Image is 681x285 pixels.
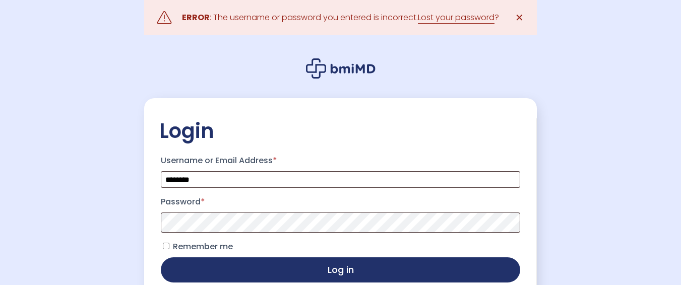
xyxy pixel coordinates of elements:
label: Password [161,194,520,210]
h2: Login [159,118,522,144]
label: Username or Email Address [161,153,520,169]
a: Lost your password [418,12,494,24]
input: Remember me [163,243,169,249]
span: Remember me [173,241,233,252]
div: : The username or password you entered is incorrect. ? [182,11,499,25]
strong: ERROR [182,12,210,23]
span: ✕ [515,11,524,25]
a: ✕ [509,8,529,28]
button: Log in [161,257,520,282]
